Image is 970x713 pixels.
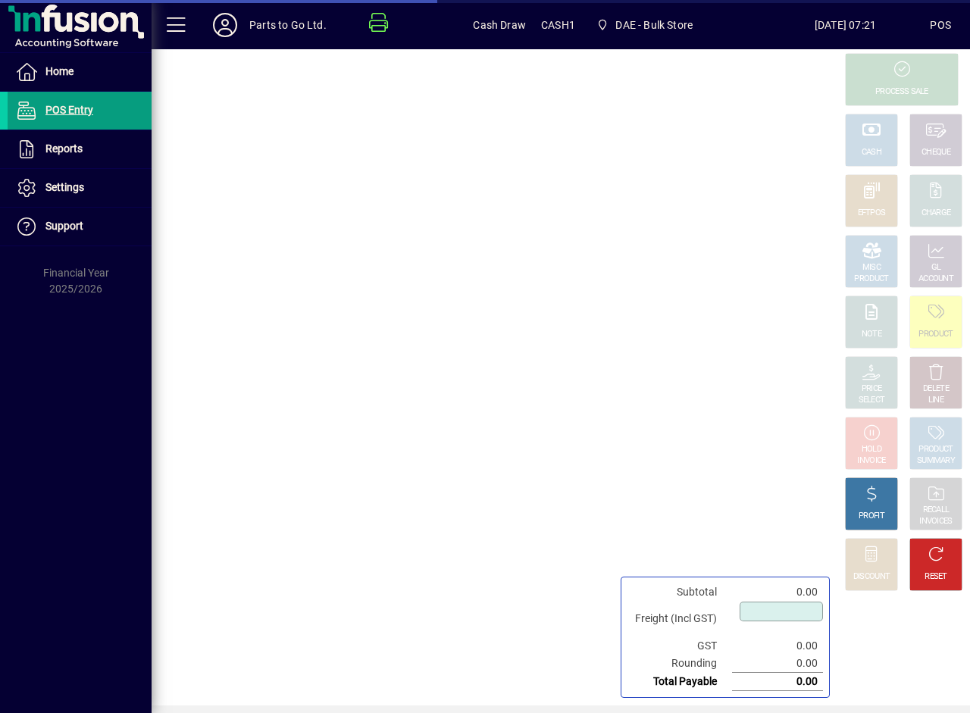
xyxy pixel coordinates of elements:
span: POS Entry [45,104,93,116]
span: CASH1 [541,13,575,37]
div: NOTE [862,329,881,340]
td: Total Payable [627,673,732,691]
div: PRICE [862,383,882,395]
div: INVOICES [919,516,952,527]
div: PROFIT [859,511,884,522]
span: DAE - Bulk Store [590,11,699,39]
div: PRODUCT [854,274,888,285]
span: Cash Draw [473,13,526,37]
div: HOLD [862,444,881,455]
div: Parts to Go Ltd. [249,13,327,37]
span: Support [45,220,83,232]
div: LINE [928,395,943,406]
div: CHEQUE [921,147,950,158]
td: 0.00 [732,655,823,673]
div: CASH [862,147,881,158]
td: 0.00 [732,673,823,691]
div: POS [930,13,951,37]
a: Home [8,53,152,91]
div: PRODUCT [918,444,953,455]
div: EFTPOS [858,208,886,219]
span: DAE - Bulk Store [615,13,693,37]
span: [DATE] 07:21 [761,13,931,37]
div: GL [931,262,941,274]
div: PROCESS SALE [875,86,928,98]
div: RECALL [923,505,950,516]
div: SUMMARY [917,455,955,467]
td: Freight (Incl GST) [627,601,732,637]
span: Settings [45,181,84,193]
div: RESET [925,571,947,583]
a: Reports [8,130,152,168]
a: Support [8,208,152,245]
div: INVOICE [857,455,885,467]
div: PRODUCT [918,329,953,340]
div: CHARGE [921,208,951,219]
div: DELETE [923,383,949,395]
div: ACCOUNT [918,274,953,285]
div: DISCOUNT [853,571,890,583]
td: Subtotal [627,583,732,601]
td: 0.00 [732,637,823,655]
td: Rounding [627,655,732,673]
div: MISC [862,262,881,274]
td: GST [627,637,732,655]
button: Profile [201,11,249,39]
span: Reports [45,142,83,155]
div: SELECT [859,395,885,406]
a: Settings [8,169,152,207]
td: 0.00 [732,583,823,601]
span: Home [45,65,74,77]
